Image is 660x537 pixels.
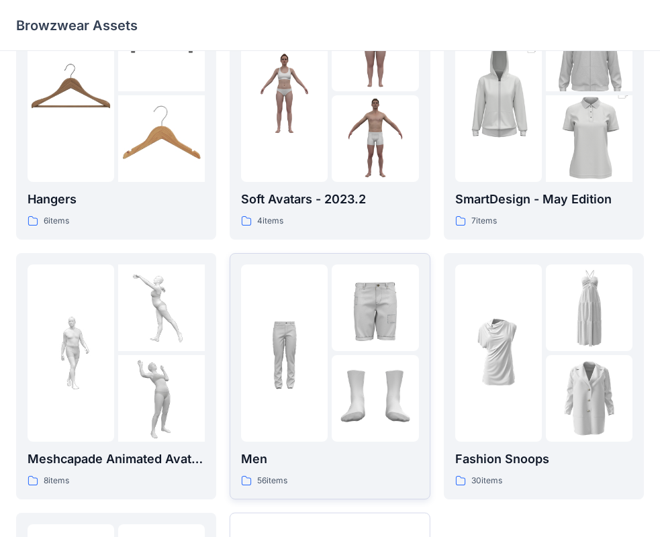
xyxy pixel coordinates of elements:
img: folder 3 [118,95,205,182]
p: Meshcapade Animated Avatars [28,450,205,469]
img: folder 3 [546,355,632,442]
img: folder 2 [118,264,205,351]
img: folder 2 [546,264,632,351]
p: 7 items [471,214,497,228]
img: folder 3 [332,355,418,442]
p: Soft Avatars - 2023.2 [241,190,418,209]
img: folder 1 [241,50,328,136]
a: folder 1folder 2folder 3Men56items [230,253,430,499]
img: folder 2 [332,264,418,351]
img: folder 1 [28,309,114,396]
img: folder 1 [455,309,542,396]
a: folder 1folder 2folder 3Meshcapade Animated Avatars8items [16,253,216,499]
p: 6 items [44,214,69,228]
p: 4 items [257,214,283,228]
p: Men [241,450,418,469]
p: Hangers [28,190,205,209]
p: 30 items [471,474,502,488]
a: folder 1folder 2folder 3Fashion Snoops30items [444,253,644,499]
p: Fashion Snoops [455,450,632,469]
p: Browzwear Assets [16,16,138,35]
p: 8 items [44,474,69,488]
img: folder 1 [241,309,328,396]
img: folder 3 [332,95,418,182]
img: folder 3 [118,355,205,442]
p: 56 items [257,474,287,488]
p: SmartDesign - May Edition [455,190,632,209]
img: folder 1 [455,28,542,158]
img: folder 1 [28,50,114,136]
img: folder 3 [546,74,632,204]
